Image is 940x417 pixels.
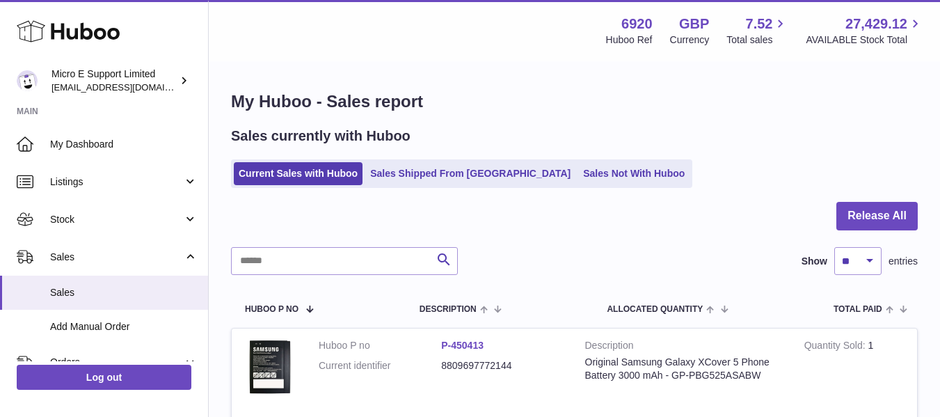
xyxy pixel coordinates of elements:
[51,68,177,94] div: Micro E Support Limited
[845,15,907,33] span: 27,429.12
[806,33,923,47] span: AVAILABLE Stock Total
[50,251,183,264] span: Sales
[17,365,191,390] a: Log out
[50,213,183,226] span: Stock
[245,305,298,314] span: Huboo P no
[746,15,773,33] span: 7.52
[726,15,788,47] a: 7.52 Total sales
[51,81,205,93] span: [EMAIL_ADDRESS][DOMAIN_NAME]
[726,33,788,47] span: Total sales
[17,70,38,91] img: contact@micropcsupport.com
[794,329,917,409] td: 1
[234,162,363,185] a: Current Sales with Huboo
[585,356,783,382] div: Original Samsung Galaxy XCover 5 Phone Battery 3000 mAh - GP-PBG525ASABW
[836,202,918,230] button: Release All
[441,359,564,372] dd: 8809697772144
[420,305,477,314] span: Description
[834,305,882,314] span: Total paid
[670,33,710,47] div: Currency
[606,33,653,47] div: Huboo Ref
[607,305,703,314] span: ALLOCATED Quantity
[578,162,690,185] a: Sales Not With Huboo
[50,175,183,189] span: Listings
[806,15,923,47] a: 27,429.12 AVAILABLE Stock Total
[231,91,918,113] h1: My Huboo - Sales report
[319,359,441,372] dt: Current identifier
[242,339,298,395] img: $_57.JPG
[679,15,709,33] strong: GBP
[621,15,653,33] strong: 6920
[804,340,868,354] strong: Quantity Sold
[50,320,198,333] span: Add Manual Order
[365,162,575,185] a: Sales Shipped From [GEOGRAPHIC_DATA]
[50,286,198,299] span: Sales
[319,339,441,352] dt: Huboo P no
[585,339,783,356] strong: Description
[50,138,198,151] span: My Dashboard
[50,356,183,369] span: Orders
[441,340,484,351] a: P-450413
[802,255,827,268] label: Show
[889,255,918,268] span: entries
[231,127,411,145] h2: Sales currently with Huboo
